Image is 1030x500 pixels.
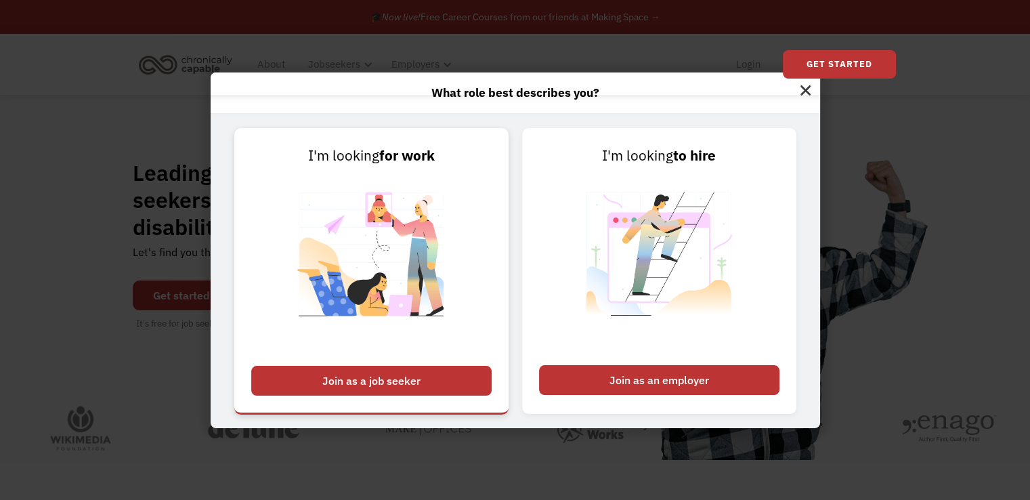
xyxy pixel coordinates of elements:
[783,50,896,79] a: Get Started
[135,49,242,79] a: home
[287,167,456,358] img: Chronically Capable Personalized Job Matching
[728,43,769,86] a: Login
[234,128,509,414] a: I'm lookingfor workJoin as a job seeker
[379,146,435,165] strong: for work
[673,146,716,165] strong: to hire
[539,365,779,395] div: Join as an employer
[251,366,492,396] div: Join as a job seeker
[383,43,456,86] div: Employers
[431,85,599,100] strong: What role best describes you?
[308,56,360,72] div: Jobseekers
[522,128,796,414] a: I'm lookingto hireJoin as an employer
[539,145,779,167] div: I'm looking
[249,43,293,86] a: About
[135,49,236,79] img: Chronically Capable logo
[251,145,492,167] div: I'm looking
[391,56,439,72] div: Employers
[300,43,377,86] div: Jobseekers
